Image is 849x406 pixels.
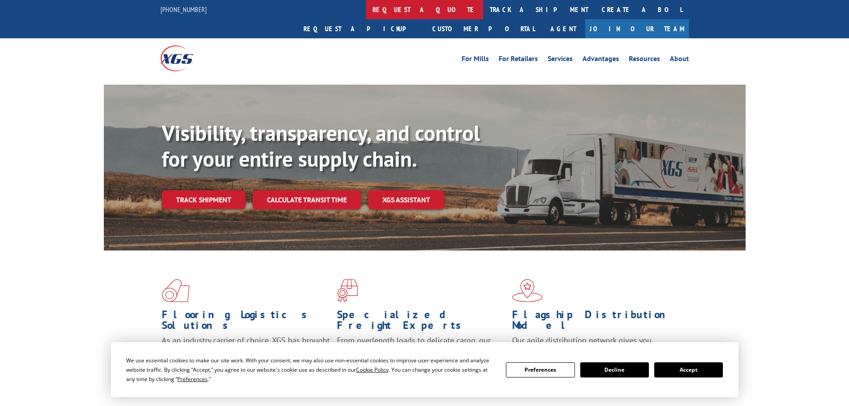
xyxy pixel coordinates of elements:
[512,335,676,356] span: Our agile distribution network gives you nationwide inventory management on demand.
[160,5,207,14] a: [PHONE_NUMBER]
[670,55,689,65] a: About
[580,362,649,377] button: Decline
[585,19,689,38] a: Join Our Team
[111,342,738,397] div: Cookie Consent Prompt
[162,309,330,335] h1: Flooring Logistics Solutions
[177,375,208,383] span: Preferences
[654,362,723,377] button: Accept
[582,55,619,65] a: Advantages
[426,19,541,38] a: Customer Portal
[541,19,585,38] a: Agent
[629,55,660,65] a: Resources
[499,55,538,65] a: For Retailers
[462,55,489,65] a: For Mills
[337,309,505,335] h1: Specialized Freight Experts
[162,279,189,302] img: xgs-icon-total-supply-chain-intelligence-red
[356,366,389,373] span: Cookie Policy
[297,19,426,38] a: Request a pickup
[368,190,444,209] a: XGS ASSISTANT
[337,279,358,302] img: xgs-icon-focused-on-flooring-red
[162,119,480,172] b: Visibility, transparency, and control for your entire supply chain.
[126,356,495,384] div: We use essential cookies to make our site work. With your consent, we may also use non-essential ...
[253,190,361,209] a: Calculate transit time
[337,335,505,375] p: From overlength loads to delicate cargo, our experienced staff knows the best way to move your fr...
[506,362,574,377] button: Preferences
[162,335,330,367] span: As an industry carrier of choice, XGS has brought innovation and dedication to flooring logistics...
[512,309,681,335] h1: Flagship Distribution Model
[162,190,246,209] a: Track shipment
[548,55,573,65] a: Services
[512,279,543,302] img: xgs-icon-flagship-distribution-model-red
